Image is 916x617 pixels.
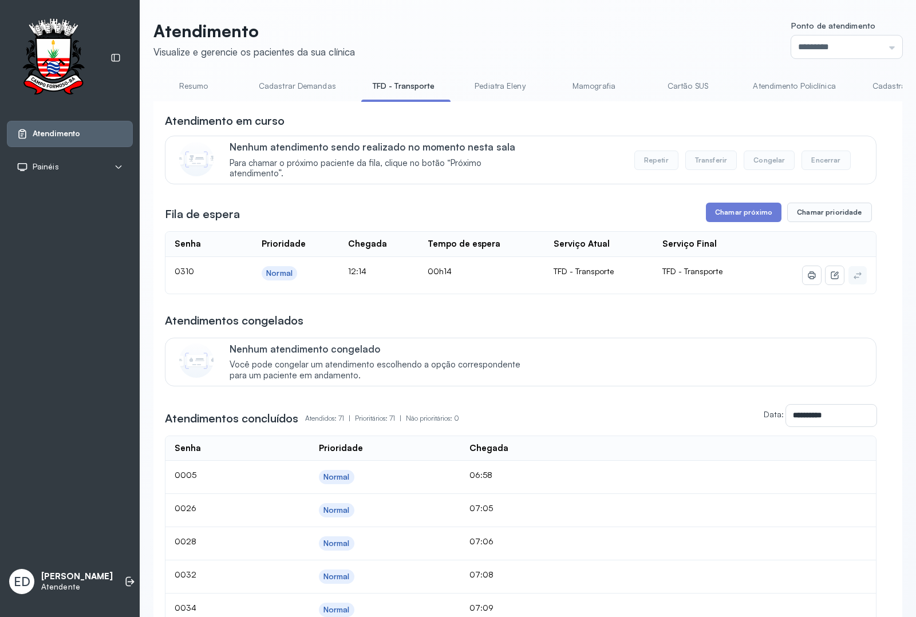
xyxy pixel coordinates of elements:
[801,151,850,170] button: Encerrar
[323,505,350,515] div: Normal
[262,239,306,250] div: Prioridade
[460,77,540,96] a: Pediatra Eleny
[230,141,532,153] p: Nenhum atendimento sendo realizado no momento nesta sala
[706,203,781,222] button: Chamar próximo
[175,536,196,546] span: 0028
[428,266,452,276] span: 00h14
[175,266,194,276] span: 0310
[428,239,500,250] div: Tempo de espera
[348,239,387,250] div: Chegada
[685,151,737,170] button: Transferir
[165,206,240,222] h3: Fila de espera
[12,18,94,98] img: Logotipo do estabelecimento
[634,151,678,170] button: Repetir
[319,443,363,454] div: Prioridade
[175,470,196,480] span: 0005
[17,128,123,140] a: Atendimento
[33,162,59,172] span: Painéis
[791,21,875,30] span: Ponto de atendimento
[247,77,348,96] a: Cadastrar Demandas
[41,571,113,582] p: [PERSON_NAME]
[469,569,493,579] span: 07:08
[179,142,214,176] img: Imagem de CalloutCard
[153,77,234,96] a: Resumo
[230,359,532,381] span: Você pode congelar um atendimento escolhendo a opção correspondente para um paciente em andamento.
[400,414,401,422] span: |
[323,539,350,548] div: Normal
[165,313,303,329] h3: Atendimentos congelados
[469,470,492,480] span: 06:58
[175,503,196,513] span: 0026
[266,268,293,278] div: Normal
[787,203,872,222] button: Chamar prioridade
[469,536,493,546] span: 07:06
[741,77,847,96] a: Atendimento Policlínica
[469,603,493,612] span: 07:09
[175,239,201,250] div: Senha
[348,266,366,276] span: 12:14
[323,472,350,482] div: Normal
[153,46,355,58] div: Visualize e gerencie os pacientes da sua clínica
[175,443,201,454] div: Senha
[153,21,355,41] p: Atendimento
[41,582,113,592] p: Atendente
[361,77,447,96] a: TFD - Transporte
[554,77,634,96] a: Mamografia
[349,414,350,422] span: |
[355,410,406,426] p: Prioritários: 71
[469,503,493,513] span: 07:05
[554,266,644,276] div: TFD - Transporte
[230,343,532,355] p: Nenhum atendimento congelado
[165,113,285,129] h3: Atendimento em curso
[647,77,728,96] a: Cartão SUS
[305,410,355,426] p: Atendidos: 71
[175,603,196,612] span: 0034
[323,605,350,615] div: Normal
[744,151,795,170] button: Congelar
[662,266,722,276] span: TFD - Transporte
[406,410,459,426] p: Não prioritários: 0
[764,409,784,419] label: Data:
[165,410,298,426] h3: Atendimentos concluídos
[33,129,80,139] span: Atendimento
[662,239,717,250] div: Serviço Final
[175,569,196,579] span: 0032
[323,572,350,582] div: Normal
[554,239,610,250] div: Serviço Atual
[469,443,508,454] div: Chegada
[179,343,214,378] img: Imagem de CalloutCard
[230,158,532,180] span: Para chamar o próximo paciente da fila, clique no botão “Próximo atendimento”.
